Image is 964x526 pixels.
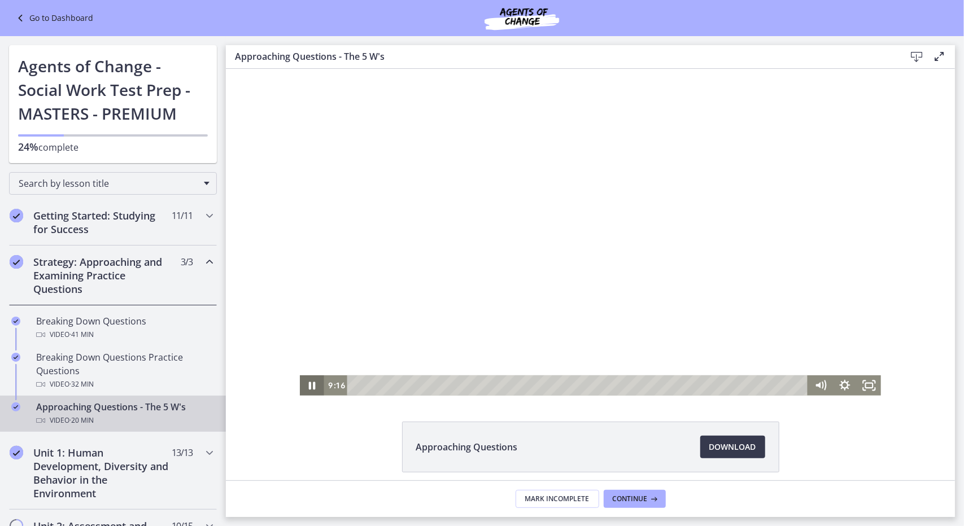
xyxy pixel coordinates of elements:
[69,378,94,391] span: · 32 min
[709,440,756,454] span: Download
[36,314,212,341] div: Breaking Down Questions
[10,209,23,222] i: Completed
[631,306,655,327] button: Fullscreen
[607,306,631,327] button: Show settings menu
[10,446,23,459] i: Completed
[700,436,765,458] a: Download
[18,140,208,154] p: complete
[36,414,212,427] div: Video
[18,140,38,154] span: 24%
[11,353,20,362] i: Completed
[19,177,198,190] span: Search by lesson title
[613,494,648,503] span: Continue
[172,446,193,459] span: 13 / 13
[36,328,212,341] div: Video
[33,209,171,236] h2: Getting Started: Studying for Success
[69,328,94,341] span: · 41 min
[36,350,212,391] div: Breaking Down Questions Practice Questions
[18,54,208,125] h1: Agents of Change - Social Work Test Prep - MASTERS - PREMIUM
[181,255,193,269] span: 3 / 3
[226,69,955,396] iframe: Video Lesson
[416,440,518,454] span: Approaching Questions
[235,50,887,63] h3: Approaching Questions - The 5 W's
[172,209,193,222] span: 11 / 11
[583,306,607,327] button: Mute
[33,255,171,296] h2: Strategy: Approaching and Examining Practice Questions
[14,11,93,25] a: Go to Dashboard
[10,255,23,269] i: Completed
[36,400,212,427] div: Approaching Questions - The 5 W's
[36,378,212,391] div: Video
[525,494,590,503] span: Mark Incomplete
[604,490,666,508] button: Continue
[33,446,171,500] h2: Unit 1: Human Development, Diversity and Behavior in the Environment
[11,402,20,411] i: Completed
[11,317,20,326] i: Completed
[9,172,217,195] div: Search by lesson title
[516,490,599,508] button: Mark Incomplete
[454,5,590,32] img: Agents of Change
[69,414,94,427] span: · 20 min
